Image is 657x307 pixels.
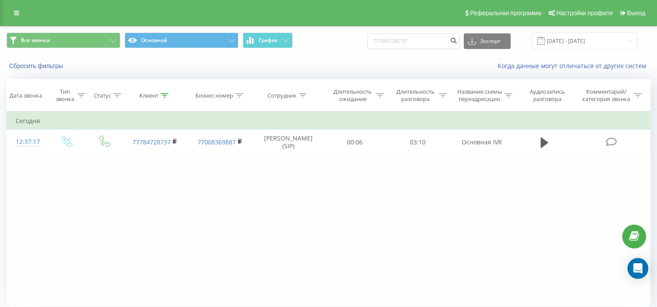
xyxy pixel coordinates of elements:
div: Комментарий/категория звонка [581,88,632,103]
span: График [259,37,278,43]
div: Open Intercom Messenger [627,258,648,279]
span: Все звонки [21,37,50,44]
div: Статус [94,92,111,99]
div: Название схемы переадресации [457,88,502,103]
div: Дата звонка [10,92,42,99]
td: 00:06 [324,130,386,155]
div: Длительность разговора [394,88,437,103]
div: Аудиозапись разговора [522,88,573,103]
div: Бизнес номер [195,92,233,99]
input: Поиск по номеру [367,33,459,49]
div: Длительность ожидания [331,88,374,103]
div: 12:37:17 [16,134,38,150]
button: Все звонки [7,33,120,48]
td: Основная IVR [449,130,514,155]
a: 77008369887 [198,138,236,146]
a: 77784728737 [132,138,171,146]
span: Настройки профиля [556,10,613,16]
div: Клиент [139,92,158,99]
button: Сбросить фильтры [7,62,67,70]
td: [PERSON_NAME] (SIP) [253,130,324,155]
div: Сотрудник [267,92,297,99]
td: 03:10 [386,130,449,155]
div: Тип звонка [55,88,75,103]
span: Реферальная программа [470,10,541,16]
span: Выход [627,10,645,16]
td: Сегодня [7,112,650,130]
button: График [243,33,293,48]
button: Основной [125,33,238,48]
button: Экспорт [464,33,511,49]
a: Когда данные могут отличаться от других систем [498,62,650,70]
